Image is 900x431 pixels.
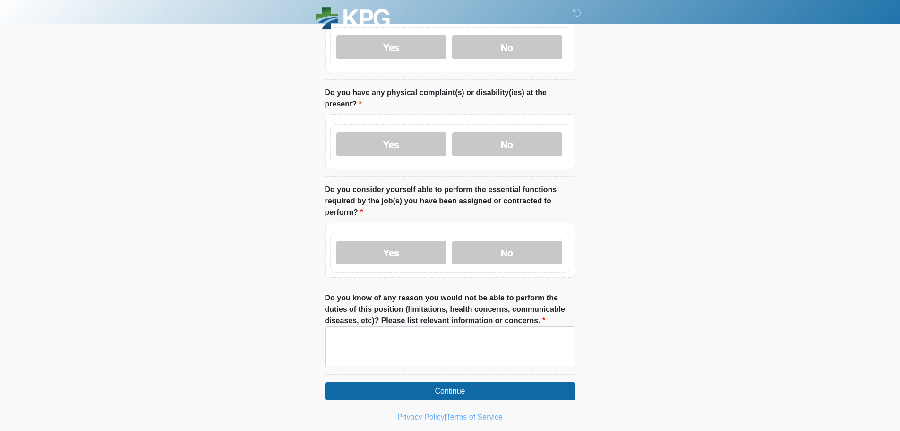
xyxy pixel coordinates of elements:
label: Yes [336,35,446,59]
label: Do you consider yourself able to perform the essential functions required by the job(s) you have ... [325,184,575,218]
label: Yes [336,241,446,264]
label: Do you have any physical complaint(s) or disability(ies) at the present? [325,87,575,110]
img: KPG Healthcare Logo [316,7,390,32]
a: | [445,413,446,421]
label: No [452,241,562,264]
label: Do you know of any reason you would not be able to perform the duties of this position (limitatio... [325,292,575,326]
label: Yes [336,132,446,156]
a: Privacy Policy [397,413,445,421]
button: Continue [325,382,575,400]
a: Terms of Service [446,413,503,421]
label: No [452,35,562,59]
label: No [452,132,562,156]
